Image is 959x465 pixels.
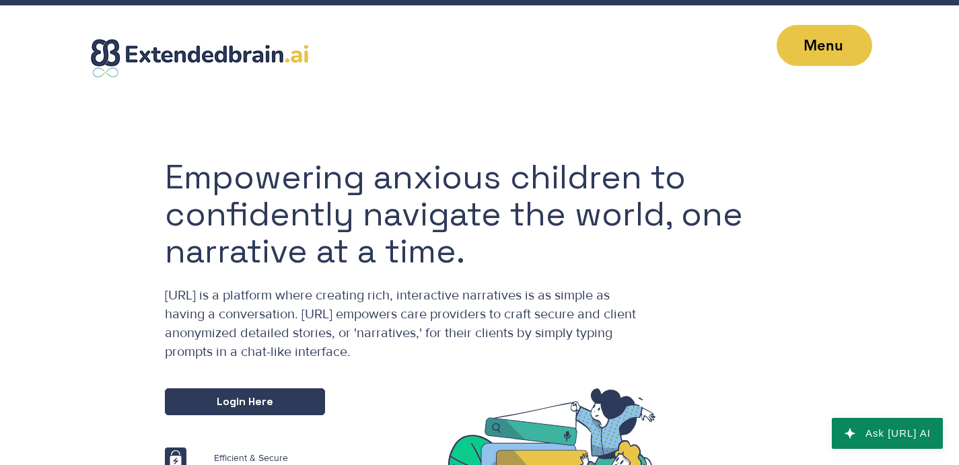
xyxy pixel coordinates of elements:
[165,159,814,270] h1: Empowering anxious children to confidently navigate the world, one narrative at a time.
[165,287,636,359] span: [URL] is a platform where creating rich, interactive narratives is as simple as having a conversa...
[804,36,843,55] span: Menu
[777,25,872,66] button: Menu
[217,394,273,409] span: Login Here
[832,418,943,449] button: Ask [URL] AI
[165,388,325,415] a: Login Here
[214,452,325,464] p: Efficient & Secure
[777,25,872,66] nav: Site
